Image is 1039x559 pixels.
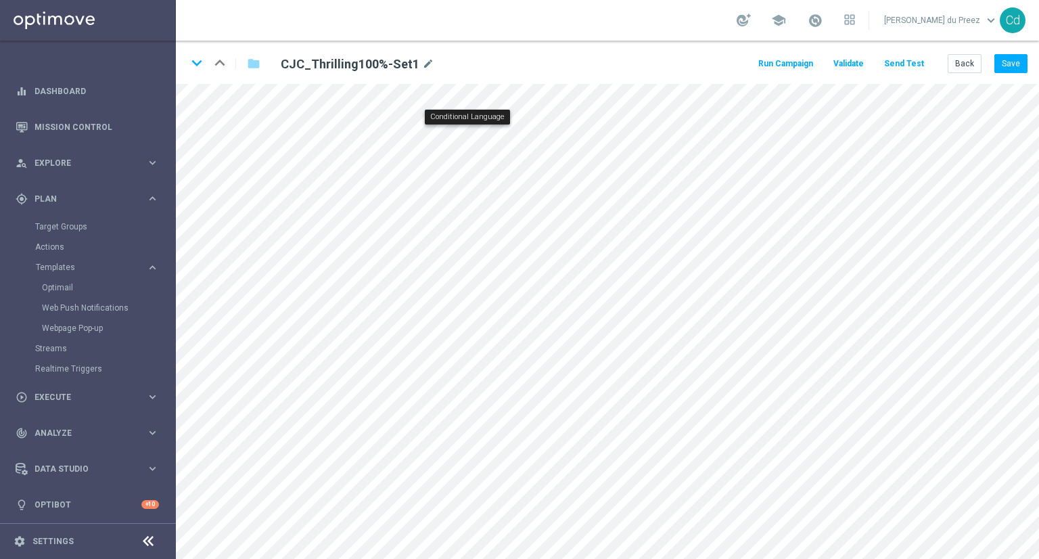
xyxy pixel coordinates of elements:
a: Settings [32,537,74,545]
button: equalizer Dashboard [15,86,160,97]
a: Actions [35,242,141,252]
div: Data Studio [16,463,146,475]
div: Plan [16,193,146,205]
a: Optimail [42,282,141,293]
i: keyboard_arrow_right [146,426,159,439]
span: keyboard_arrow_down [984,13,998,28]
div: Explore [16,157,146,169]
a: Streams [35,343,141,354]
a: Realtime Triggers [35,363,141,374]
span: school [771,13,786,28]
div: Execute [16,391,146,403]
a: Target Groups [35,221,141,232]
div: Optibot [16,487,159,522]
div: Streams [35,338,175,359]
h2: CJC_Thrilling100%-Set1 [281,56,419,72]
a: Dashboard [34,73,159,109]
div: Templates [36,263,146,271]
button: Templates keyboard_arrow_right [35,262,160,273]
a: [PERSON_NAME] du Preezkeyboard_arrow_down [883,10,1000,30]
i: keyboard_arrow_right [146,261,159,274]
div: +10 [141,500,159,509]
button: Validate [831,55,866,73]
span: Explore [34,159,146,167]
div: Realtime Triggers [35,359,175,379]
div: Optimail [42,277,175,298]
span: Templates [36,263,133,271]
i: keyboard_arrow_right [146,462,159,475]
i: lightbulb [16,499,28,511]
button: gps_fixed Plan keyboard_arrow_right [15,194,160,204]
i: gps_fixed [16,193,28,205]
span: Data Studio [34,465,146,473]
div: Templates [35,257,175,338]
div: Dashboard [16,73,159,109]
i: folder [247,55,260,72]
i: track_changes [16,427,28,439]
button: lightbulb Optibot +10 [15,499,160,510]
div: Web Push Notifications [42,298,175,318]
button: Run Campaign [756,55,815,73]
div: Cd [1000,7,1025,33]
i: keyboard_arrow_right [146,390,159,403]
button: Mission Control [15,122,160,133]
div: Target Groups [35,217,175,237]
i: keyboard_arrow_right [146,156,159,169]
span: Validate [833,59,864,68]
div: Analyze [16,427,146,439]
button: person_search Explore keyboard_arrow_right [15,158,160,169]
i: person_search [16,157,28,169]
button: play_circle_outline Execute keyboard_arrow_right [15,392,160,403]
div: Conditional Language [425,110,510,125]
div: Mission Control [16,109,159,145]
div: Webpage Pop-up [42,318,175,338]
button: Back [948,54,982,73]
span: Execute [34,393,146,401]
button: Data Studio keyboard_arrow_right [15,464,160,474]
button: folder [246,53,262,74]
a: Web Push Notifications [42,303,141,313]
div: Actions [35,237,175,257]
button: track_changes Analyze keyboard_arrow_right [15,428,160,439]
i: mode_edit [422,56,434,72]
span: Analyze [34,429,146,437]
button: Send Test [882,55,926,73]
i: play_circle_outline [16,391,28,403]
a: Webpage Pop-up [42,323,141,334]
a: Optibot [34,487,141,522]
span: Plan [34,195,146,203]
a: Mission Control [34,109,159,145]
i: keyboard_arrow_down [187,53,207,73]
i: equalizer [16,85,28,97]
i: keyboard_arrow_right [146,192,159,205]
button: Save [994,54,1028,73]
i: settings [14,535,26,547]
